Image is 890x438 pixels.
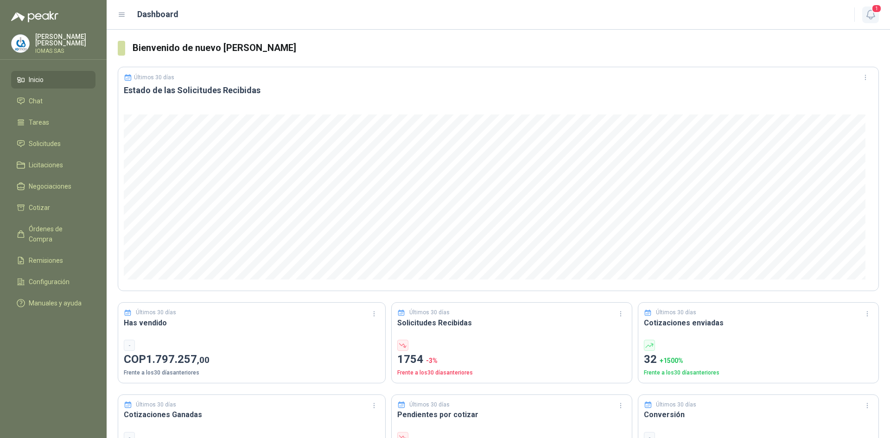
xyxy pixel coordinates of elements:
[644,317,873,329] h3: Cotizaciones enviadas
[11,252,95,269] a: Remisiones
[11,71,95,89] a: Inicio
[11,178,95,195] a: Negociaciones
[29,160,63,170] span: Licitaciones
[29,75,44,85] span: Inicio
[11,220,95,248] a: Órdenes de Compra
[137,8,178,21] h1: Dashboard
[35,48,95,54] p: IOMAS SAS
[29,181,71,191] span: Negociaciones
[29,96,43,106] span: Chat
[660,357,683,364] span: + 1500 %
[29,117,49,127] span: Tareas
[29,139,61,149] span: Solicitudes
[29,203,50,213] span: Cotizar
[11,156,95,174] a: Licitaciones
[124,368,380,377] p: Frente a los 30 días anteriores
[11,114,95,131] a: Tareas
[136,400,176,409] p: Últimos 30 días
[397,409,626,420] h3: Pendientes por cotizar
[197,355,210,365] span: ,00
[656,400,696,409] p: Últimos 30 días
[397,351,626,368] p: 1754
[124,317,380,329] h3: Has vendido
[11,294,95,312] a: Manuales y ayuda
[644,351,873,368] p: 32
[29,255,63,266] span: Remisiones
[11,11,58,22] img: Logo peakr
[871,4,882,13] span: 1
[397,368,626,377] p: Frente a los 30 días anteriores
[124,85,873,96] h3: Estado de las Solicitudes Recibidas
[426,357,438,364] span: -3 %
[409,308,450,317] p: Últimos 30 días
[35,33,95,46] p: [PERSON_NAME] [PERSON_NAME]
[29,277,70,287] span: Configuración
[136,308,176,317] p: Últimos 30 días
[124,351,380,368] p: COP
[124,340,135,351] div: -
[11,135,95,152] a: Solicitudes
[656,308,696,317] p: Últimos 30 días
[29,298,82,308] span: Manuales y ayuda
[146,353,210,366] span: 1.797.257
[11,199,95,216] a: Cotizar
[397,317,626,329] h3: Solicitudes Recibidas
[862,6,879,23] button: 1
[124,409,380,420] h3: Cotizaciones Ganadas
[12,35,29,52] img: Company Logo
[644,409,873,420] h3: Conversión
[644,368,873,377] p: Frente a los 30 días anteriores
[133,41,879,55] h3: Bienvenido de nuevo [PERSON_NAME]
[134,74,174,81] p: Últimos 30 días
[11,92,95,110] a: Chat
[29,224,87,244] span: Órdenes de Compra
[409,400,450,409] p: Últimos 30 días
[11,273,95,291] a: Configuración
